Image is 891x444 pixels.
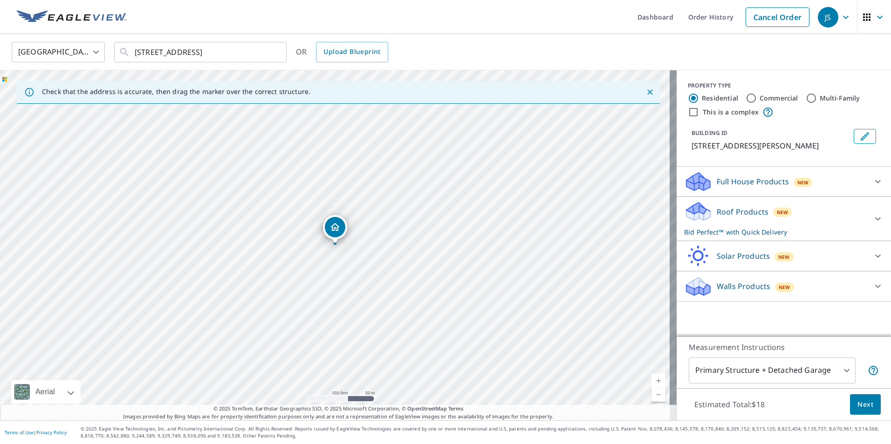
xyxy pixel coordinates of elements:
[703,108,759,117] label: This is a complex
[688,81,880,90] div: PROPERTY TYPE
[36,429,67,436] a: Privacy Policy
[818,7,838,27] div: JS
[42,87,310,96] p: Check that the address is accurate, then drag the marker over the correct structure.
[779,283,790,291] span: New
[5,429,34,436] a: Terms of Use
[684,245,884,267] div: Solar ProductsNew
[692,129,727,137] p: BUILDING ID
[687,394,772,415] p: Estimated Total: $18
[857,399,873,410] span: Next
[717,250,770,262] p: Solar Products
[11,380,81,404] div: Aerial
[717,206,768,217] p: Roof Products
[717,176,789,187] p: Full House Products
[689,357,856,383] div: Primary Structure + Detached Garage
[717,281,770,292] p: Walls Products
[692,140,850,151] p: [STREET_ADDRESS][PERSON_NAME]
[684,170,884,193] div: Full House ProductsNew
[323,215,347,244] div: Dropped pin, building 1, Residential property, 22 Mara Ln Marathon, NY 13803
[854,129,876,144] button: Edit building 1
[33,380,58,404] div: Aerial
[684,227,867,237] p: Bid Perfect™ with Quick Delivery
[689,342,879,353] p: Measurement Instructions
[323,46,380,58] span: Upload Blueprint
[644,86,656,98] button: Close
[820,94,860,103] label: Multi-Family
[651,374,665,388] a: Current Level 17, Zoom In
[296,42,388,62] div: OR
[651,388,665,402] a: Current Level 17, Zoom Out
[81,425,886,439] p: © 2025 Eagle View Technologies, Inc. and Pictometry International Corp. All Rights Reserved. Repo...
[407,405,446,412] a: OpenStreetMap
[797,179,809,186] span: New
[213,405,464,413] span: © 2025 TomTom, Earthstar Geographics SIO, © 2025 Microsoft Corporation, ©
[684,201,884,237] div: Roof ProductsNewBid Perfect™ with Quick Delivery
[684,275,884,297] div: Walls ProductsNew
[777,209,788,216] span: New
[778,253,790,261] span: New
[702,94,738,103] label: Residential
[17,10,127,24] img: EV Logo
[12,39,105,65] div: [GEOGRAPHIC_DATA]
[850,394,881,415] button: Next
[5,430,67,435] p: |
[760,94,798,103] label: Commercial
[448,405,464,412] a: Terms
[746,7,809,27] a: Cancel Order
[135,39,267,65] input: Search by address or latitude-longitude
[316,42,388,62] a: Upload Blueprint
[868,365,879,376] span: Your report will include the primary structure and a detached garage if one exists.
